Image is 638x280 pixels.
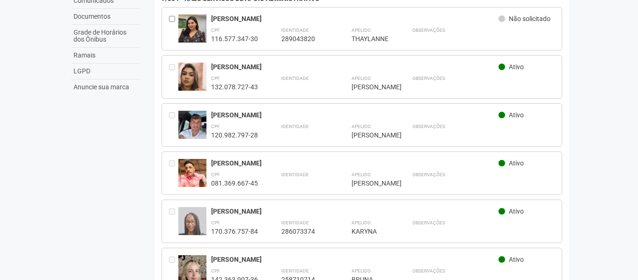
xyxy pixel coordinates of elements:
strong: Observações [412,124,445,129]
div: [PERSON_NAME] [352,179,389,187]
a: Grade de Horários dos Ônibus [71,25,140,48]
strong: CPF [211,28,220,33]
strong: Apelido [352,124,371,129]
strong: Apelido [352,28,371,33]
div: THAYLANNE [352,35,389,43]
div: KARYNA [352,227,389,236]
strong: Identidade [281,268,309,273]
div: [PERSON_NAME] [211,14,499,23]
span: Ativo [509,208,524,215]
div: Entre em contato com a Aministração para solicitar o cancelamento ou 2a via [169,207,178,236]
div: [PERSON_NAME] [211,63,499,71]
strong: Identidade [281,172,309,177]
img: user.jpg [178,111,206,146]
div: [PERSON_NAME] [211,159,499,167]
strong: CPF [211,124,220,129]
div: [PERSON_NAME] [352,83,389,91]
span: Ativo [509,256,524,263]
strong: Identidade [281,76,309,81]
strong: Observações [412,268,445,273]
div: 286073374 [281,227,328,236]
strong: Observações [412,220,445,225]
a: LGPD [71,64,140,79]
span: Ativo [509,63,524,71]
strong: Apelido [352,220,371,225]
a: Anuncie sua marca [71,79,140,95]
div: 120.982.797-28 [211,131,258,139]
span: Ativo [509,159,524,167]
strong: Apelido [352,76,371,81]
strong: Observações [412,172,445,177]
div: 289043820 [281,35,328,43]
strong: Apelido [352,172,371,177]
strong: CPF [211,76,220,81]
img: user.jpg [178,159,206,187]
strong: Identidade [281,220,309,225]
div: Entre em contato com a Aministração para solicitar o cancelamento ou 2a via [169,63,178,91]
div: Entre em contato com a Aministração para solicitar o cancelamento ou 2a via [169,111,178,139]
strong: Apelido [352,268,371,273]
strong: CPF [211,220,220,225]
span: Não solicitado [509,15,550,22]
img: user.jpg [178,14,206,44]
div: 170.376.757-84 [211,227,258,236]
div: Entre em contato com a Aministração para solicitar o cancelamento ou 2a via [169,159,178,187]
img: user.jpg [178,63,206,100]
div: 081.369.667-45 [211,179,258,187]
a: Ramais [71,48,140,64]
strong: Identidade [281,124,309,129]
strong: Identidade [281,28,309,33]
div: [PERSON_NAME] [211,111,499,119]
a: Documentos [71,9,140,25]
strong: CPF [211,172,220,177]
div: 132.078.727-43 [211,83,258,91]
strong: Observações [412,28,445,33]
div: [PERSON_NAME] [211,255,499,264]
strong: Observações [412,76,445,81]
strong: CPF [211,268,220,273]
span: Ativo [509,111,524,119]
div: 116.577.347-30 [211,35,258,43]
img: user.jpg [178,207,206,257]
div: [PERSON_NAME] [352,131,389,139]
div: [PERSON_NAME] [211,207,499,215]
